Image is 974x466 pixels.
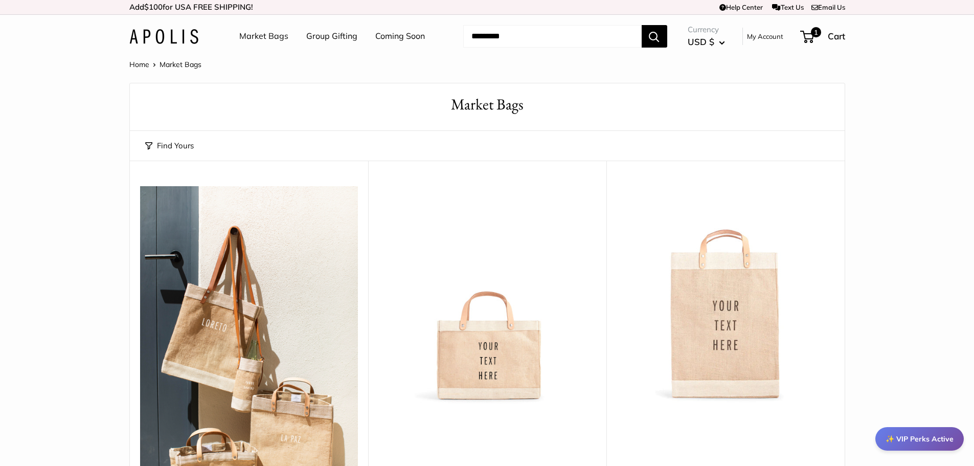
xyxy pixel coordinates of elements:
[688,23,725,37] span: Currency
[239,29,288,44] a: Market Bags
[642,25,667,48] button: Search
[160,60,201,69] span: Market Bags
[375,29,425,44] a: Coming Soon
[129,60,149,69] a: Home
[747,30,783,42] a: My Account
[875,427,964,451] div: ✨ VIP Perks Active
[719,3,763,11] a: Help Center
[811,3,845,11] a: Email Us
[145,94,829,116] h1: Market Bags
[801,28,845,45] a: 1 Cart
[617,186,834,404] img: Market Bag in Natural
[772,3,803,11] a: Text Us
[129,58,201,71] nav: Breadcrumb
[688,36,714,47] span: USD $
[688,34,725,50] button: USD $
[617,186,834,404] a: Market Bag in NaturalMarket Bag in Natural
[463,25,642,48] input: Search...
[129,29,198,44] img: Apolis
[306,29,357,44] a: Group Gifting
[144,2,163,12] span: $100
[810,27,821,37] span: 1
[378,186,596,404] img: Petite Market Bag in Natural
[145,139,194,153] button: Find Yours
[378,186,596,404] a: Petite Market Bag in Naturaldescription_Effortless style that elevates every moment
[828,31,845,41] span: Cart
